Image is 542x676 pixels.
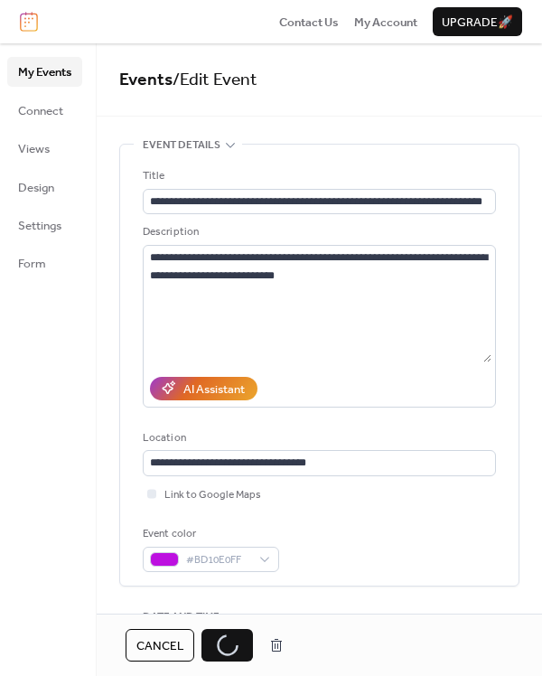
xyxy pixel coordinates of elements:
a: Views [7,134,82,163]
div: Location [143,429,492,447]
span: Date and time [143,608,220,626]
div: AI Assistant [183,380,245,399]
img: logo [20,12,38,32]
span: My Events [18,63,71,81]
button: AI Assistant [150,377,257,400]
a: My Events [7,57,82,86]
a: Form [7,249,82,277]
a: Design [7,173,82,202]
span: Settings [18,217,61,235]
span: Contact Us [279,14,339,32]
span: Event details [143,136,220,155]
button: Cancel [126,629,194,662]
a: Contact Us [279,13,339,31]
div: Description [143,223,492,241]
span: Cancel [136,637,183,655]
span: #BD10E0FF [186,551,250,569]
span: Design [18,179,54,197]
a: Connect [7,96,82,125]
span: / Edit Event [173,63,257,97]
span: Link to Google Maps [164,486,261,504]
button: Upgrade🚀 [433,7,522,36]
span: Upgrade 🚀 [442,14,513,32]
span: Form [18,255,46,273]
span: Views [18,140,50,158]
a: Settings [7,211,82,239]
span: Connect [18,102,63,120]
span: My Account [354,14,417,32]
a: My Account [354,13,417,31]
a: Events [119,63,173,97]
div: Event color [143,525,276,543]
div: Title [143,167,492,185]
